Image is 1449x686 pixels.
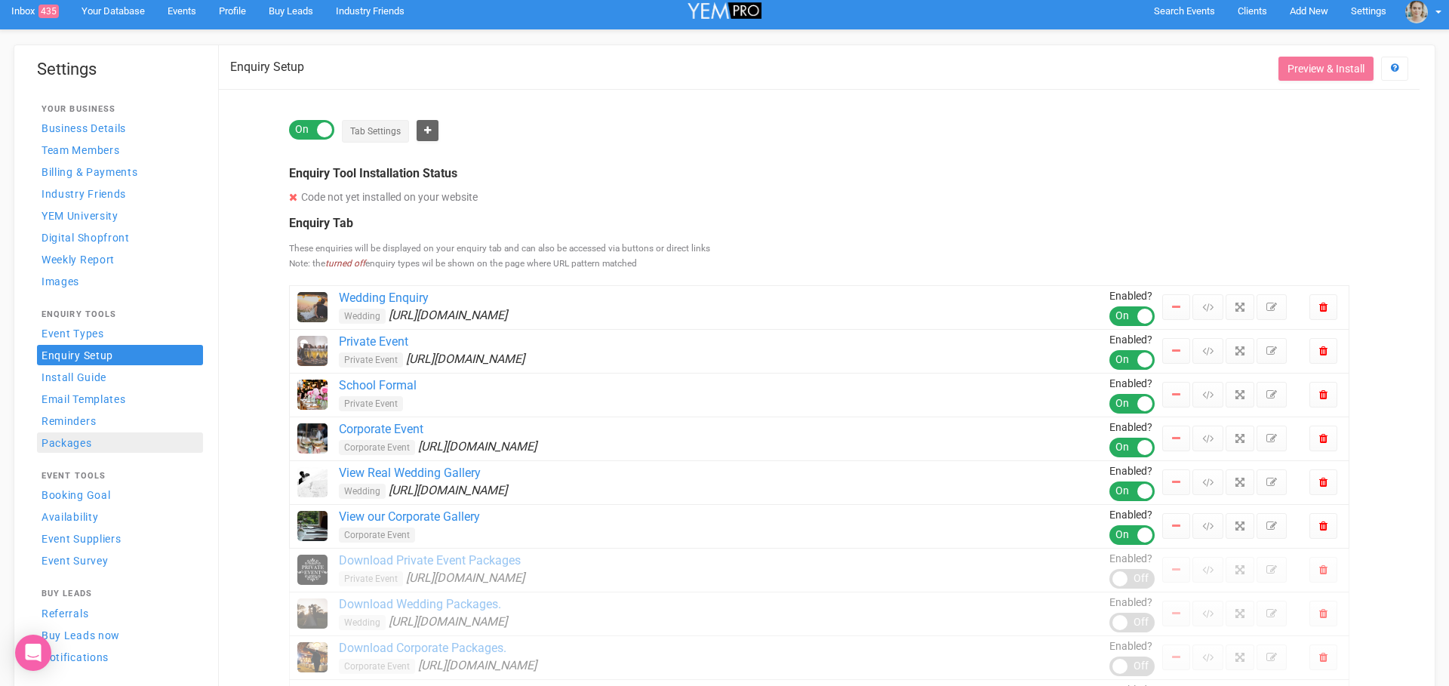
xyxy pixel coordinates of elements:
[1109,638,1162,654] div: Enabled?
[42,533,122,545] span: Event Suppliers
[339,465,1109,482] a: View Real Wedding Gallery
[1109,332,1162,347] div: Enabled?
[339,352,403,368] span: Private Event
[42,328,104,340] span: Event Types
[406,352,525,366] em: [URL][DOMAIN_NAME]
[339,484,386,499] span: Wedding
[37,603,203,623] a: Referrals
[15,635,51,671] div: Open Intercom Messenger
[389,483,507,497] em: [URL][DOMAIN_NAME]
[339,552,1109,570] a: Download Private Event Packages
[42,393,126,405] span: Email Templates
[325,258,365,269] em: turned off
[37,411,203,431] a: Reminders
[339,528,415,543] span: Corporate Event
[37,227,203,248] a: Digital Shopfront
[42,472,198,481] h4: Event Tools
[289,243,710,254] small: These enquiries will be displayed on your enquiry tab and can also be accessed via buttons or dir...
[418,439,537,454] em: [URL][DOMAIN_NAME]
[339,659,415,674] span: Corporate Event
[37,389,203,409] a: Email Templates
[42,371,106,383] span: Install Guide
[289,215,1349,232] legend: Enquiry Tab
[339,571,403,586] span: Private Event
[42,651,109,663] span: Notifications
[1405,1,1428,23] img: open-uri20180502-4-uaa1ut
[42,349,113,361] span: Enquiry Setup
[1109,288,1162,303] div: Enabled?
[42,210,118,222] span: YEM University
[339,290,1109,307] a: Wedding Enquiry
[339,640,1109,657] a: Download Corporate Packages.
[1109,420,1162,435] div: Enabled?
[37,183,203,204] a: Industry Friends
[42,511,98,523] span: Availability
[339,615,386,630] span: Wedding
[389,308,507,322] em: [URL][DOMAIN_NAME]
[42,437,92,449] span: Packages
[37,432,203,453] a: Packages
[289,189,1349,205] div: Code not yet installed on your website
[37,323,203,343] a: Event Types
[42,415,96,427] span: Reminders
[42,144,119,156] span: Team Members
[339,509,1109,526] a: View our Corporate Gallery
[37,506,203,527] a: Availability
[38,5,59,18] span: 435
[42,310,198,319] h4: Enquiry Tools
[1278,57,1374,81] button: Preview & Install
[1109,463,1162,478] div: Enabled?
[37,60,203,78] h1: Settings
[37,528,203,549] a: Event Suppliers
[1109,376,1162,391] div: Enabled?
[37,367,203,387] a: Install Guide
[418,658,537,672] em: [URL][DOMAIN_NAME]
[289,258,637,269] small: Note: the enquiry types wil be shown on the page where URL pattern matched
[42,105,198,114] h4: Your Business
[37,485,203,505] a: Booking Goal
[37,140,203,160] a: Team Members
[1109,595,1162,610] div: Enabled?
[37,205,203,226] a: YEM University
[339,377,1109,395] a: School Formal
[37,647,203,667] a: Notifications
[42,254,115,266] span: Weekly Report
[42,589,198,598] h4: Buy Leads
[406,571,525,585] em: [URL][DOMAIN_NAME]
[339,421,1109,438] a: Corporate Event
[289,165,1349,183] legend: Enquiry Tool Installation Status
[37,345,203,365] a: Enquiry Setup
[37,625,203,645] a: Buy Leads now
[42,275,79,288] span: Images
[339,596,1109,614] a: Download Wedding Packages.
[230,60,304,74] h2: Enquiry Setup
[37,271,203,291] a: Images
[342,120,409,143] button: Tab Settings
[37,249,203,269] a: Weekly Report
[42,122,126,134] span: Business Details
[37,162,203,182] a: Billing & Payments
[1290,5,1328,17] span: Add New
[339,396,403,411] span: Private Event
[339,334,1109,351] a: Private Event
[389,614,507,629] em: [URL][DOMAIN_NAME]
[339,440,415,455] span: Corporate Event
[42,232,130,244] span: Digital Shopfront
[37,550,203,571] a: Event Survey
[1238,5,1267,17] span: Clients
[42,166,138,178] span: Billing & Payments
[339,309,386,324] span: Wedding
[42,555,108,567] span: Event Survey
[1109,507,1162,522] div: Enabled?
[1109,551,1162,566] div: Enabled?
[37,118,203,138] a: Business Details
[42,489,110,501] span: Booking Goal
[1154,5,1215,17] span: Search Events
